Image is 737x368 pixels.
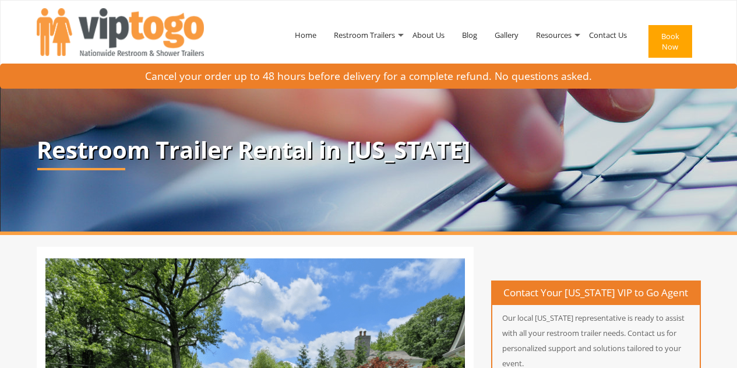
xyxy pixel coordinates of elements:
[453,5,486,65] a: Blog
[37,8,204,56] img: VIPTOGO
[492,282,700,305] h4: Contact Your [US_STATE] VIP to Go Agent
[648,25,692,58] button: Book Now
[580,5,636,65] a: Contact Us
[37,137,701,163] p: Restroom Trailer Rental in [US_STATE]
[486,5,527,65] a: Gallery
[286,5,325,65] a: Home
[636,5,701,83] a: Book Now
[404,5,453,65] a: About Us
[527,5,580,65] a: Resources
[325,5,404,65] a: Restroom Trailers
